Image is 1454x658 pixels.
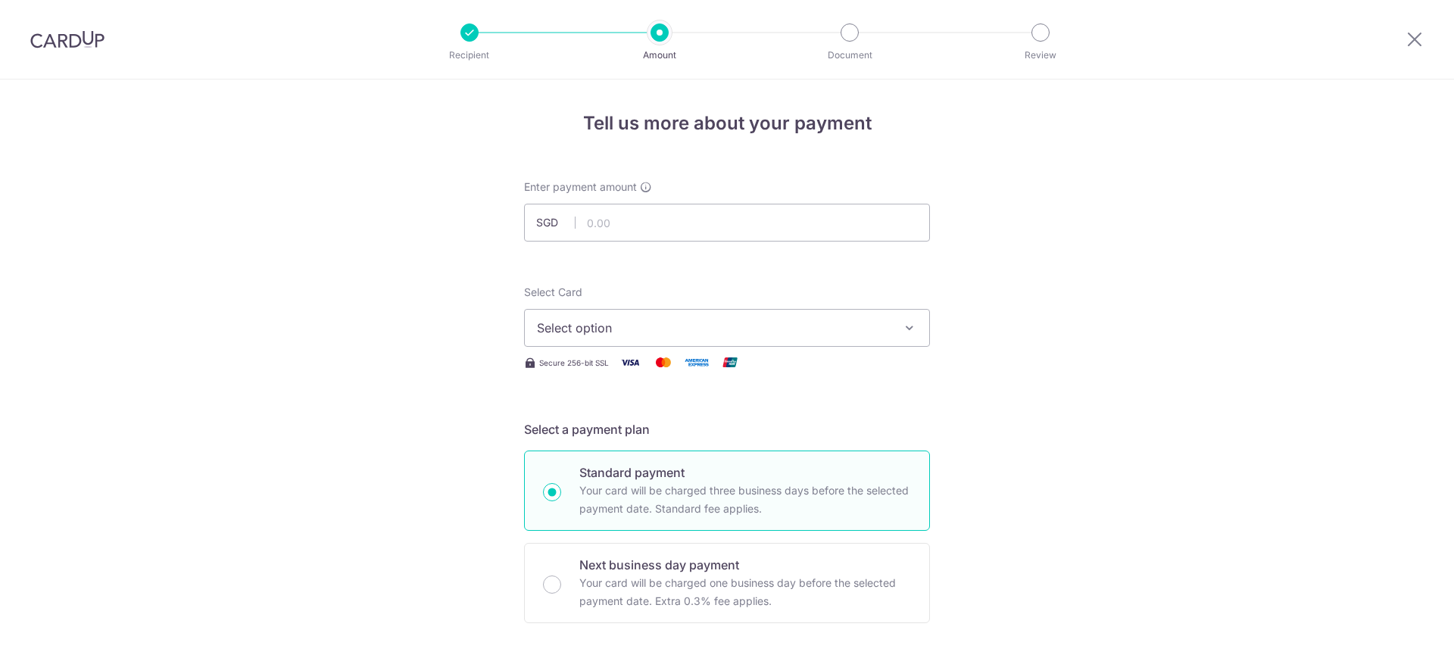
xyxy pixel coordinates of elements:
span: Enter payment amount [524,179,637,195]
input: 0.00 [524,204,930,242]
img: CardUp [30,30,105,48]
h5: Select a payment plan [524,420,930,438]
p: Standard payment [579,463,911,482]
p: Document [794,48,906,63]
span: Select option [537,319,890,337]
h4: Tell us more about your payment [524,110,930,137]
p: Amount [604,48,716,63]
span: Secure 256-bit SSL [539,357,609,369]
img: American Express [682,353,712,372]
iframe: Opens a widget where you can find more information [1357,613,1439,650]
span: translation missing: en.payables.payment_networks.credit_card.summary.labels.select_card [524,285,582,298]
p: Next business day payment [579,556,911,574]
p: Review [984,48,1097,63]
p: Recipient [413,48,526,63]
span: SGD [536,215,576,230]
p: Your card will be charged one business day before the selected payment date. Extra 0.3% fee applies. [579,574,911,610]
img: Mastercard [648,353,679,372]
button: Select option [524,309,930,347]
img: Visa [615,353,645,372]
img: Union Pay [715,353,745,372]
p: Your card will be charged three business days before the selected payment date. Standard fee appl... [579,482,911,518]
